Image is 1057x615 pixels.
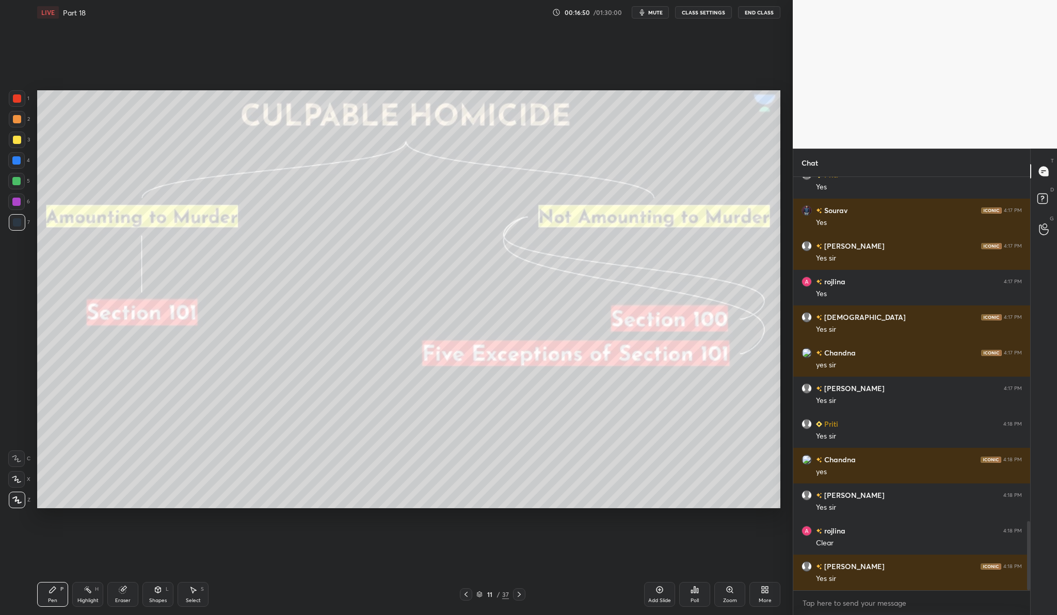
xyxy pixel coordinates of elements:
[60,587,63,592] div: P
[816,244,822,249] img: no-rating-badge.077c3623.svg
[802,490,812,500] img: default.png
[149,598,167,603] div: Shapes
[759,598,772,603] div: More
[816,574,1022,584] div: Yes sir
[1051,157,1054,165] p: T
[816,182,1022,192] div: Yes
[822,383,885,394] h6: [PERSON_NAME]
[822,525,845,536] h6: rojlina
[816,564,822,570] img: no-rating-badge.077c3623.svg
[822,490,885,500] h6: [PERSON_NAME]
[201,587,204,592] div: S
[816,360,1022,370] div: yes sir
[816,467,1022,477] div: yes
[1003,492,1022,498] div: 4:18 PM
[822,276,845,287] h6: rojlina
[1050,215,1054,222] p: G
[802,419,812,429] img: default.png
[816,315,822,320] img: no-rating-badge.077c3623.svg
[802,526,812,536] img: 3
[1003,528,1022,534] div: 4:18 PM
[648,598,671,603] div: Add Slide
[675,6,732,19] button: CLASS SETTINGS
[816,396,1022,406] div: Yes sir
[9,132,30,148] div: 3
[8,471,30,488] div: X
[822,418,838,429] h6: Priti
[816,538,1022,548] div: Clear
[1003,457,1022,463] div: 4:18 PM
[1050,186,1054,193] p: D
[816,253,1022,264] div: Yes sir
[166,587,169,592] div: L
[822,454,856,465] h6: Chandna
[981,350,1002,356] img: iconic-dark.1390631f.png
[802,205,812,216] img: ab8050b41fe8442bb1f30a5454b4894c.jpg
[1003,421,1022,427] div: 4:18 PM
[8,193,30,210] div: 6
[816,457,822,463] img: no-rating-badge.077c3623.svg
[822,205,847,216] h6: Sourav
[115,598,131,603] div: Eraser
[8,173,30,189] div: 5
[822,312,906,322] h6: [DEMOGRAPHIC_DATA]
[1004,314,1022,320] div: 4:17 PM
[723,598,737,603] div: Zoom
[1004,243,1022,249] div: 4:17 PM
[816,493,822,498] img: no-rating-badge.077c3623.svg
[802,348,812,358] img: 3
[497,591,500,597] div: /
[981,243,1002,249] img: iconic-dark.1390631f.png
[816,386,822,392] img: no-rating-badge.077c3623.svg
[8,450,30,467] div: C
[77,598,99,603] div: Highlight
[1003,563,1022,570] div: 4:18 PM
[802,277,812,287] img: 3
[793,177,1030,590] div: grid
[186,598,201,603] div: Select
[1004,207,1022,214] div: 4:17 PM
[822,347,856,358] h6: Chandna
[793,149,826,176] p: Chat
[981,314,1002,320] img: iconic-dark.1390631f.png
[9,90,29,107] div: 1
[9,111,30,127] div: 2
[8,152,30,169] div: 4
[95,587,99,592] div: H
[816,350,822,356] img: no-rating-badge.077c3623.svg
[816,503,1022,513] div: Yes sir
[816,218,1022,228] div: Yes
[48,598,57,603] div: Pen
[802,561,812,572] img: default.png
[802,383,812,394] img: default.png
[1004,385,1022,392] div: 4:17 PM
[1004,279,1022,285] div: 4:17 PM
[63,8,86,18] h4: Part 18
[738,6,780,19] button: End Class
[816,528,822,534] img: no-rating-badge.077c3623.svg
[816,289,1022,299] div: Yes
[816,325,1022,335] div: Yes sir
[1004,350,1022,356] div: 4:17 PM
[816,208,822,214] img: no-rating-badge.077c3623.svg
[981,563,1001,570] img: iconic-dark.1390631f.png
[9,214,30,231] div: 7
[981,207,1002,214] img: iconic-dark.1390631f.png
[502,590,509,599] div: 37
[691,598,699,603] div: Poll
[9,492,30,508] div: Z
[802,455,812,465] img: 3
[816,279,822,285] img: no-rating-badge.077c3623.svg
[802,312,812,322] img: default.png
[981,457,1001,463] img: iconic-dark.1390631f.png
[816,431,1022,442] div: Yes sir
[816,421,822,427] img: Learner_Badge_beginner_1_8b307cf2a0.svg
[632,6,669,19] button: mute
[37,6,59,19] div: LIVE
[802,241,812,251] img: default.png
[822,561,885,572] h6: [PERSON_NAME]
[648,9,663,16] span: mute
[822,240,885,251] h6: [PERSON_NAME]
[485,591,495,597] div: 11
